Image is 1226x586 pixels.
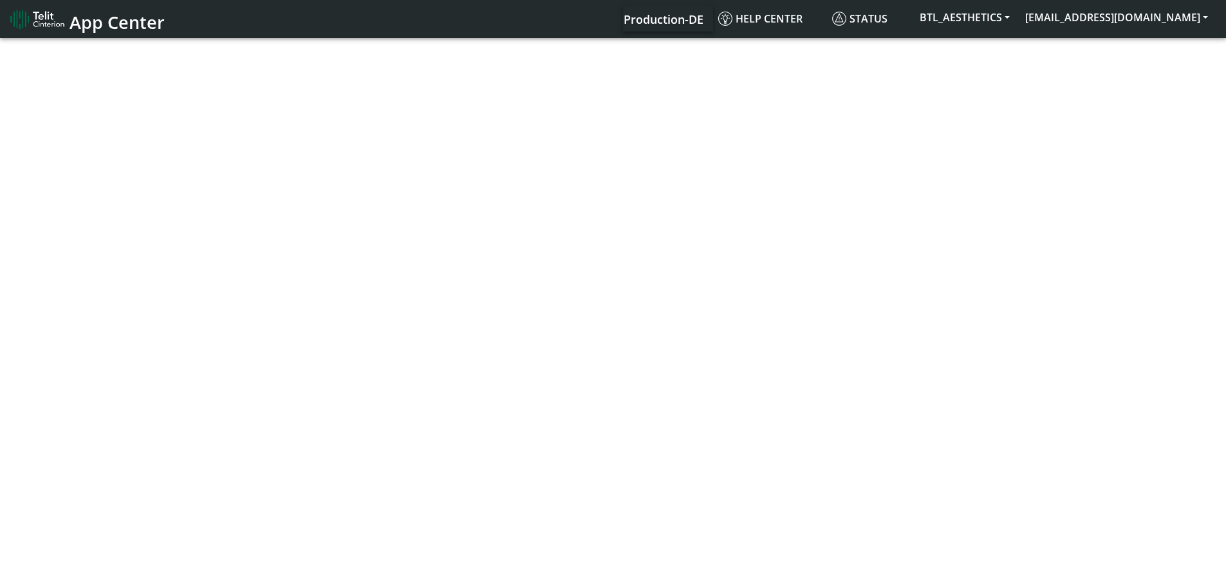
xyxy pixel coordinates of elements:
[832,12,887,26] span: Status
[713,6,827,32] a: Help center
[827,6,912,32] a: Status
[1017,6,1216,29] button: [EMAIL_ADDRESS][DOMAIN_NAME]
[623,6,703,32] a: Your current platform instance
[832,12,846,26] img: status.svg
[718,12,803,26] span: Help center
[912,6,1017,29] button: BTL_AESTHETICS
[624,12,703,27] span: Production-DE
[718,12,732,26] img: knowledge.svg
[70,10,165,34] span: App Center
[10,9,64,30] img: logo-telit-cinterion-gw-new.png
[10,5,163,33] a: App Center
